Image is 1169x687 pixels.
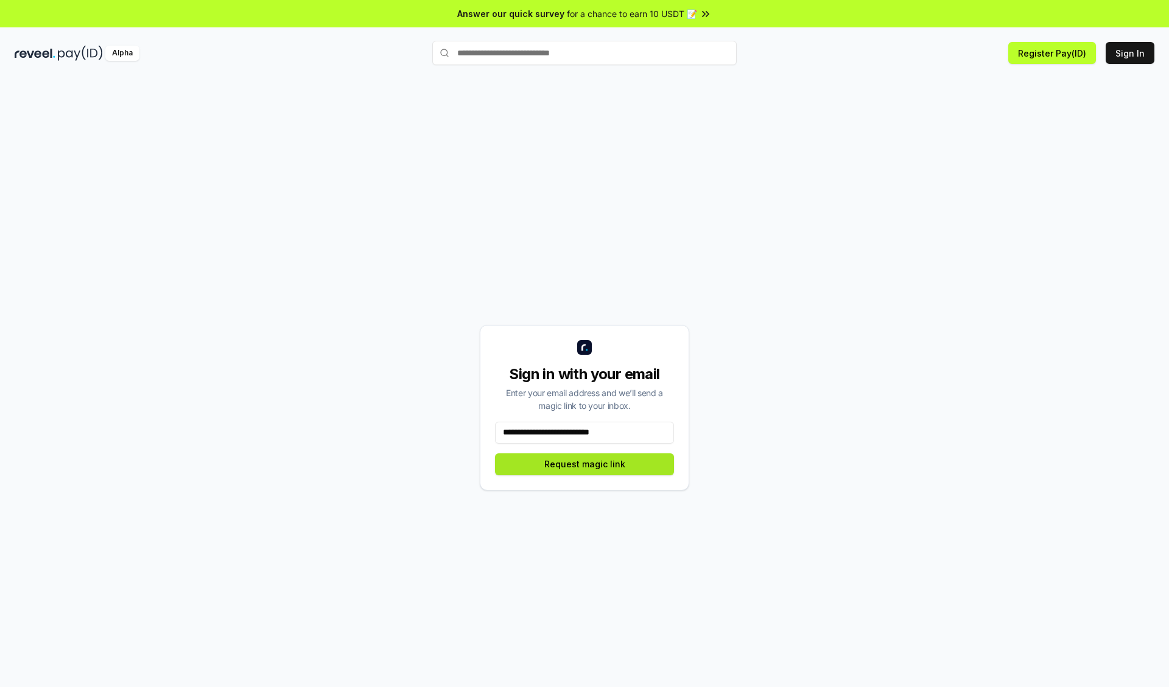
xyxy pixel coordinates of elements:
div: Enter your email address and we’ll send a magic link to your inbox. [495,386,674,412]
button: Request magic link [495,453,674,475]
button: Sign In [1106,42,1154,64]
div: Alpha [105,46,139,61]
span: for a chance to earn 10 USDT 📝 [567,7,697,20]
img: pay_id [58,46,103,61]
img: reveel_dark [15,46,55,61]
div: Sign in with your email [495,364,674,384]
img: logo_small [577,340,592,355]
button: Register Pay(ID) [1008,42,1096,64]
span: Answer our quick survey [457,7,564,20]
